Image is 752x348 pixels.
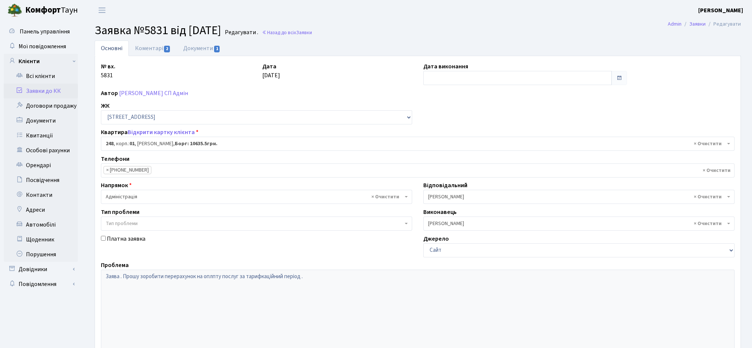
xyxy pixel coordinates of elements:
div: 5831 [95,62,257,85]
label: Дата [262,62,276,71]
a: Посвідчення [4,173,78,188]
a: Документи [4,113,78,128]
a: Орендарі [4,158,78,173]
span: Мої повідомлення [19,42,66,51]
label: Напрямок [101,181,132,190]
a: Admin [668,20,682,28]
a: [PERSON_NAME] [698,6,743,15]
span: Тип проблеми [106,220,138,227]
span: Видалити всі елементи [694,140,722,147]
span: Видалити всі елементи [371,193,399,201]
label: ЖК [101,101,109,110]
span: Синельник С.В. [428,220,725,227]
a: Всі клієнти [4,69,78,84]
a: Мої повідомлення [4,39,78,54]
label: Виконавець [423,208,457,217]
a: Адреси [4,202,78,217]
nav: breadcrumb [657,16,752,32]
a: Коментарі [129,40,177,56]
span: Синельник С.В. [423,217,735,231]
label: Дата виконання [423,62,468,71]
label: Автор [101,89,118,98]
a: [PERSON_NAME] СП Адмін [119,89,188,97]
a: Договори продажу [4,98,78,113]
a: Порушення [4,247,78,262]
a: Автомобілі [4,217,78,232]
span: <b>248</b>, корп.: <b>01</b>, Ткачук Максим Володимирович, <b>Борг: 10635.5грн.</b> [101,137,735,151]
label: Платна заявка [107,234,145,243]
span: Синельник С.В. [423,190,735,204]
a: Заявки до КК [4,84,78,98]
b: 01 [129,140,135,147]
span: Таун [25,4,78,17]
label: Телефони [101,155,129,163]
span: Видалити всі елементи [694,220,722,227]
small: Редагувати . [223,29,258,36]
span: Панель управління [20,27,70,36]
a: Квитанції [4,128,78,143]
span: 1 [214,46,220,52]
span: Синельник С.В. [428,193,725,201]
button: Переключити навігацію [93,4,111,16]
label: № вх. [101,62,115,71]
span: 2 [164,46,170,52]
li: +380938957024 [104,166,151,174]
span: × [106,166,109,174]
a: Заявки [689,20,706,28]
label: Джерело [423,234,449,243]
a: Контакти [4,188,78,202]
a: Відкрити картку клієнта [128,128,195,136]
span: Адміністрація [106,193,403,201]
span: Видалити всі елементи [694,193,722,201]
div: [DATE] [257,62,418,85]
span: Заявка №5831 від [DATE] [95,22,221,39]
span: Адміністрація [101,190,412,204]
b: Борг: 10635.5грн. [175,140,217,147]
b: 248 [106,140,114,147]
b: [PERSON_NAME] [698,6,743,14]
a: Щоденник [4,232,78,247]
span: Заявки [296,29,312,36]
a: Довідники [4,262,78,277]
label: Квартира [101,128,198,137]
a: Особові рахунки [4,143,78,158]
span: <b>248</b>, корп.: <b>01</b>, Ткачук Максим Володимирович, <b>Борг: 10635.5грн.</b> [106,140,725,147]
label: Проблема [101,261,129,270]
span: Видалити всі елементи [703,167,730,174]
a: Клієнти [4,54,78,69]
a: Документи [177,40,227,56]
b: Комфорт [25,4,61,16]
li: Редагувати [706,20,741,28]
a: Панель управління [4,24,78,39]
a: Повідомлення [4,277,78,292]
label: Відповідальний [423,181,467,190]
a: Основні [95,40,129,56]
label: Тип проблеми [101,208,139,217]
img: logo.png [7,3,22,18]
a: Назад до всіхЗаявки [262,29,312,36]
